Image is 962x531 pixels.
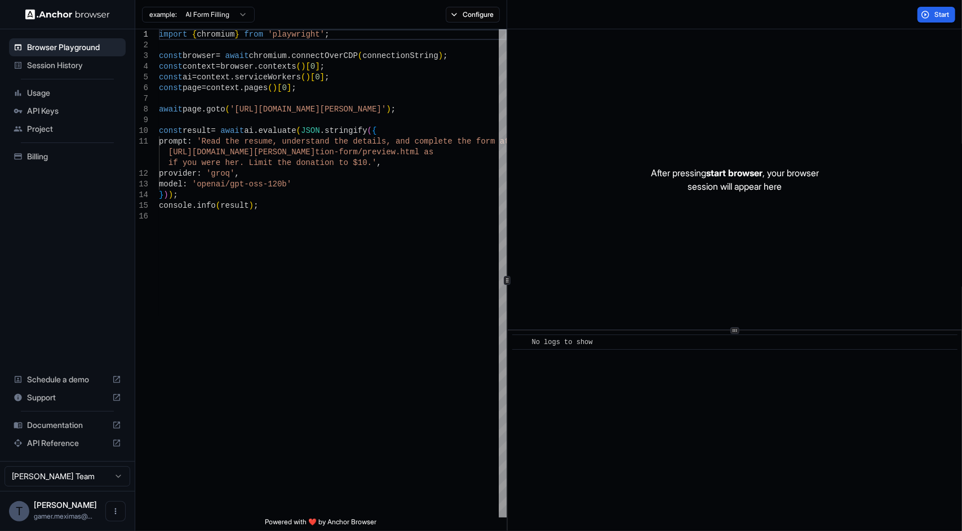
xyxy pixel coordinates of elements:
div: 3 [135,51,148,61]
span: const [159,73,183,82]
span: ; [254,201,258,210]
span: contexts [258,62,296,71]
span: browser [220,62,254,71]
span: ( [301,73,305,82]
span: ( [367,126,372,135]
div: Documentation [9,416,126,434]
span: . [202,105,206,114]
div: 9 [135,115,148,126]
span: prompt [159,137,187,146]
div: Project [9,120,126,138]
span: page [183,105,202,114]
span: chromium [197,30,234,39]
span: JSON [301,126,320,135]
span: '[URL][DOMAIN_NAME][PERSON_NAME]' [230,105,386,114]
span: } [234,30,239,39]
div: 10 [135,126,148,136]
span: API Reference [27,438,108,449]
span: ; [320,62,325,71]
span: ( [216,201,220,210]
span: goto [206,105,225,114]
div: 1 [135,29,148,40]
span: chromium [249,51,287,60]
div: 16 [135,211,148,222]
span: const [159,62,183,71]
span: browser [183,51,216,60]
div: 2 [135,40,148,51]
span: ) [386,105,391,114]
span: pages [244,83,268,92]
span: result [220,201,249,210]
span: Browser Playground [27,42,121,53]
img: Anchor Logo [25,9,110,20]
span: result [183,126,211,135]
span: { [192,30,197,39]
span: ( [268,83,272,92]
div: 13 [135,179,148,190]
span: ] [287,83,291,92]
span: = [202,83,206,92]
span: Usage [27,87,121,99]
span: connectionString [362,51,438,60]
p: After pressing , your browser session will appear here [651,166,819,193]
span: 'openai/gpt-oss-120b' [192,180,291,189]
span: : [183,180,187,189]
div: 5 [135,72,148,83]
span: } [159,190,163,199]
span: example: [149,10,177,19]
span: , [234,169,239,178]
span: ( [296,126,301,135]
span: = [216,51,220,60]
span: 0 [282,83,286,92]
div: Billing [9,148,126,166]
span: Timur Latypov [34,500,97,510]
span: stringify [325,126,367,135]
span: = [211,126,215,135]
span: ) [169,190,173,199]
span: ) [249,201,254,210]
span: = [192,73,197,82]
span: model [159,180,183,189]
div: 7 [135,93,148,104]
span: 'playwright' [268,30,325,39]
span: 0 [315,73,320,82]
span: start browser [706,167,762,179]
span: 'groq' [206,169,234,178]
div: API Keys [9,102,126,120]
span: ; [443,51,447,60]
span: . [254,126,258,135]
span: provider [159,169,197,178]
span: API Keys [27,105,121,117]
span: context [197,73,230,82]
div: 12 [135,168,148,179]
span: [ [277,83,282,92]
div: 4 [135,61,148,72]
span: Start [934,10,950,19]
span: page [183,83,202,92]
span: ai [244,126,254,135]
span: No logs to show [532,338,593,346]
span: const [159,51,183,60]
span: ) [301,62,305,71]
div: 11 [135,136,148,147]
span: Support [27,392,108,403]
span: info [197,201,216,210]
div: Session History [9,56,126,74]
span: ( [358,51,362,60]
button: Configure [446,7,500,23]
div: 15 [135,200,148,211]
div: 8 [135,104,148,115]
span: ) [273,83,277,92]
div: Schedule a demo [9,371,126,389]
span: Schedule a demo [27,374,108,385]
span: Project [27,123,121,135]
div: API Reference [9,434,126,452]
div: Usage [9,84,126,102]
span: ) [305,73,310,82]
span: . [240,83,244,92]
span: import [159,30,187,39]
span: tion-form/preview.html as [315,148,433,157]
span: await [220,126,244,135]
span: 'Read the resume, understand the details, and comp [197,137,433,146]
span: 0 [311,62,315,71]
